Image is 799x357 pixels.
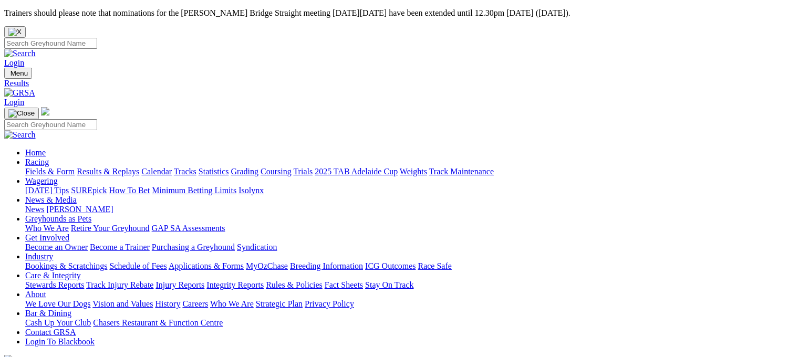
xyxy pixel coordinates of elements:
a: Statistics [199,167,229,176]
a: History [155,299,180,308]
a: Stewards Reports [25,280,84,289]
input: Search [4,119,97,130]
a: Become an Owner [25,243,88,251]
div: Greyhounds as Pets [25,224,795,233]
a: Contact GRSA [25,328,76,337]
a: [DATE] Tips [25,186,69,195]
a: Purchasing a Greyhound [152,243,235,251]
a: Race Safe [418,261,451,270]
img: logo-grsa-white.png [41,107,49,115]
button: Toggle navigation [4,108,39,119]
img: X [8,28,22,36]
a: Tracks [174,167,196,176]
a: About [25,290,46,299]
a: Rules & Policies [266,280,323,289]
a: Greyhounds as Pets [25,214,91,223]
div: About [25,299,795,309]
span: Menu [11,69,28,77]
a: Login To Blackbook [25,337,95,346]
a: MyOzChase [246,261,288,270]
a: Become a Trainer [90,243,150,251]
button: Toggle navigation [4,68,32,79]
button: Close [4,26,26,38]
img: Search [4,130,36,140]
a: ICG Outcomes [365,261,416,270]
a: News & Media [25,195,77,204]
a: We Love Our Dogs [25,299,90,308]
a: Schedule of Fees [109,261,167,270]
a: Who We Are [25,224,69,233]
a: Stay On Track [365,280,413,289]
a: Grading [231,167,258,176]
a: [PERSON_NAME] [46,205,113,214]
a: Trials [293,167,313,176]
a: Integrity Reports [206,280,264,289]
input: Search [4,38,97,49]
div: Wagering [25,186,795,195]
a: Results [4,79,795,88]
a: Cash Up Your Club [25,318,91,327]
div: Get Involved [25,243,795,252]
a: Who We Are [210,299,254,308]
a: Bar & Dining [25,309,71,318]
img: Close [8,109,35,118]
a: Care & Integrity [25,271,81,280]
div: News & Media [25,205,795,214]
img: Search [4,49,36,58]
div: Bar & Dining [25,318,795,328]
div: Racing [25,167,795,176]
img: GRSA [4,88,35,98]
a: News [25,205,44,214]
a: Weights [400,167,427,176]
a: Track Maintenance [429,167,494,176]
a: Login [4,58,24,67]
a: Industry [25,252,53,261]
a: Track Injury Rebate [86,280,153,289]
a: How To Bet [109,186,150,195]
a: Isolynx [238,186,264,195]
a: GAP SA Assessments [152,224,225,233]
a: Calendar [141,167,172,176]
a: 2025 TAB Adelaide Cup [315,167,398,176]
a: Home [25,148,46,157]
a: Breeding Information [290,261,363,270]
a: Get Involved [25,233,69,242]
a: Bookings & Scratchings [25,261,107,270]
a: Login [4,98,24,107]
a: Fields & Form [25,167,75,176]
a: Retire Your Greyhound [71,224,150,233]
a: Strategic Plan [256,299,303,308]
a: SUREpick [71,186,107,195]
a: Syndication [237,243,277,251]
p: Trainers should please note that nominations for the [PERSON_NAME] Bridge Straight meeting [DATE]... [4,8,795,18]
a: Privacy Policy [305,299,354,308]
a: Careers [182,299,208,308]
div: Care & Integrity [25,280,795,290]
a: Wagering [25,176,58,185]
a: Racing [25,157,49,166]
a: Coursing [261,167,292,176]
div: Industry [25,261,795,271]
a: Vision and Values [92,299,153,308]
a: Chasers Restaurant & Function Centre [93,318,223,327]
a: Applications & Forms [169,261,244,270]
a: Fact Sheets [325,280,363,289]
a: Injury Reports [155,280,204,289]
a: Results & Replays [77,167,139,176]
a: Minimum Betting Limits [152,186,236,195]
